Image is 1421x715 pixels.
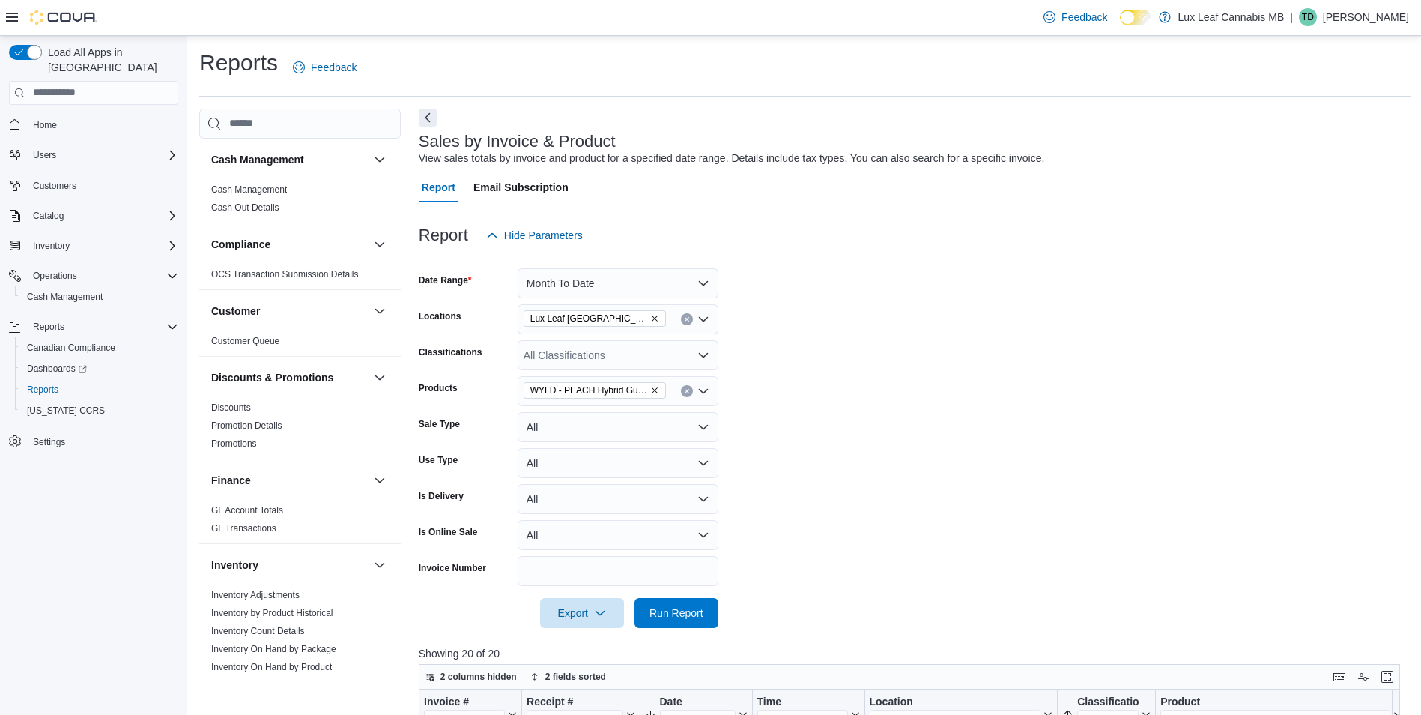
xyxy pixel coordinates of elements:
button: Compliance [211,237,368,252]
div: Finance [199,501,401,543]
div: View sales totals by invoice and product for a specified date range. Details include tax types. Y... [419,151,1045,166]
span: Run Report [649,606,703,621]
div: Discounts & Promotions [199,399,401,459]
span: Reports [27,318,178,336]
button: Customer [371,302,389,320]
h3: Discounts & Promotions [211,370,333,385]
a: Customers [27,177,82,195]
div: Customer [199,332,401,356]
button: Customer [211,304,368,319]
span: Washington CCRS [21,402,178,420]
button: Users [27,146,62,164]
a: Inventory On Hand by Product [211,662,332,672]
button: Remove Lux Leaf Winnipeg - Bridgewater from selection in this group [650,314,659,323]
div: Location [869,695,1040,709]
button: Hide Parameters [480,220,589,250]
span: Home [33,119,57,131]
span: WYLD - PEACH Hybrid Gummies - 2x4g - 8 g [524,382,666,399]
span: Reports [33,321,64,333]
a: Inventory On Hand by Package [211,644,336,654]
a: GL Account Totals [211,505,283,516]
h3: Finance [211,473,251,488]
img: Cova [30,10,97,25]
span: Dark Mode [1120,25,1121,26]
span: Customers [33,180,76,192]
div: Cash Management [199,181,401,223]
span: 2 columns hidden [440,671,517,683]
button: Clear input [681,385,693,397]
span: Catalog [33,210,64,222]
button: Reports [3,316,184,337]
span: Inventory [27,237,178,255]
h1: Reports [199,48,278,78]
span: Reports [27,384,58,396]
button: Export [540,598,624,628]
span: Promotions [211,438,257,450]
label: Classifications [419,346,482,358]
h3: Customer [211,304,260,319]
button: Discounts & Promotions [371,369,389,387]
span: Canadian Compliance [27,342,115,354]
button: Next [419,109,437,127]
span: Load All Apps in [GEOGRAPHIC_DATA] [42,45,178,75]
button: Clear input [681,313,693,325]
a: Inventory Count Details [211,626,305,636]
a: Promotion Details [211,420,282,431]
span: Dashboards [27,363,87,375]
a: Inventory Adjustments [211,590,300,600]
button: Reports [27,318,70,336]
label: Locations [419,310,461,322]
span: Dashboards [21,360,178,378]
button: Discounts & Promotions [211,370,368,385]
input: Dark Mode [1120,10,1151,25]
button: Catalog [27,207,70,225]
span: Settings [27,432,178,450]
h3: Inventory [211,558,258,573]
a: Feedback [1037,2,1113,32]
div: Product [1160,695,1390,709]
span: Export [549,598,615,628]
span: GL Transactions [211,522,276,534]
span: Lux Leaf [GEOGRAPHIC_DATA] - [GEOGRAPHIC_DATA] [530,311,647,326]
span: Hide Parameters [504,228,583,243]
a: Inventory by Product Historical [211,608,333,618]
span: GL Account Totals [211,504,283,516]
span: Customer Queue [211,335,279,347]
p: | [1290,8,1293,26]
span: Operations [27,267,178,285]
button: Display options [1354,668,1372,686]
a: Settings [27,433,71,451]
a: Cash Management [211,184,287,195]
span: Inventory [33,240,70,252]
button: Compliance [371,235,389,253]
a: Dashboards [21,360,93,378]
p: Showing 20 of 20 [419,646,1411,661]
label: Is Online Sale [419,526,478,538]
span: 2 fields sorted [545,671,606,683]
span: OCS Transaction Submission Details [211,268,359,280]
button: All [518,412,718,442]
button: Operations [3,265,184,286]
span: [US_STATE] CCRS [27,405,105,417]
h3: Cash Management [211,152,304,167]
label: Date Range [419,274,472,286]
button: Home [3,114,184,136]
button: Reports [15,379,184,400]
button: Cash Management [371,151,389,169]
button: Cash Management [15,286,184,307]
button: Finance [211,473,368,488]
span: Operations [33,270,77,282]
button: Settings [3,430,184,452]
nav: Complex example [9,108,178,492]
button: 2 fields sorted [524,668,612,686]
button: Run Report [634,598,718,628]
label: Is Delivery [419,490,464,502]
button: [US_STATE] CCRS [15,400,184,421]
a: Discounts [211,402,251,413]
span: Users [33,149,56,161]
span: Feedback [311,60,357,75]
a: [US_STATE] CCRS [21,402,111,420]
span: Settings [33,436,65,448]
button: Month To Date [518,268,718,298]
a: Reports [21,381,64,399]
